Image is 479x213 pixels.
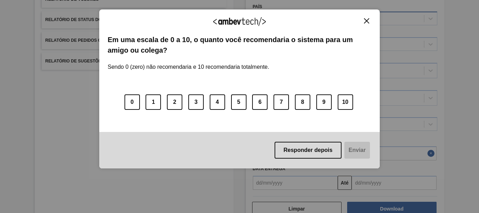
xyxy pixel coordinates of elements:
[108,34,371,56] label: Em uma escala de 0 a 10, o quanto você recomendaria o sistema para um amigo ou colega?
[275,142,342,159] button: Responder depois
[210,94,225,110] button: 4
[364,18,369,24] img: Close
[108,55,269,70] label: Sendo 0 (zero) não recomendaria e 10 recomendaria totalmente.
[338,94,353,110] button: 10
[231,94,247,110] button: 5
[274,94,289,110] button: 7
[167,94,182,110] button: 2
[146,94,161,110] button: 1
[213,17,266,26] img: Logo Ambevtech
[316,94,332,110] button: 9
[252,94,268,110] button: 6
[188,94,204,110] button: 3
[124,94,140,110] button: 0
[295,94,310,110] button: 8
[362,18,371,24] button: Close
